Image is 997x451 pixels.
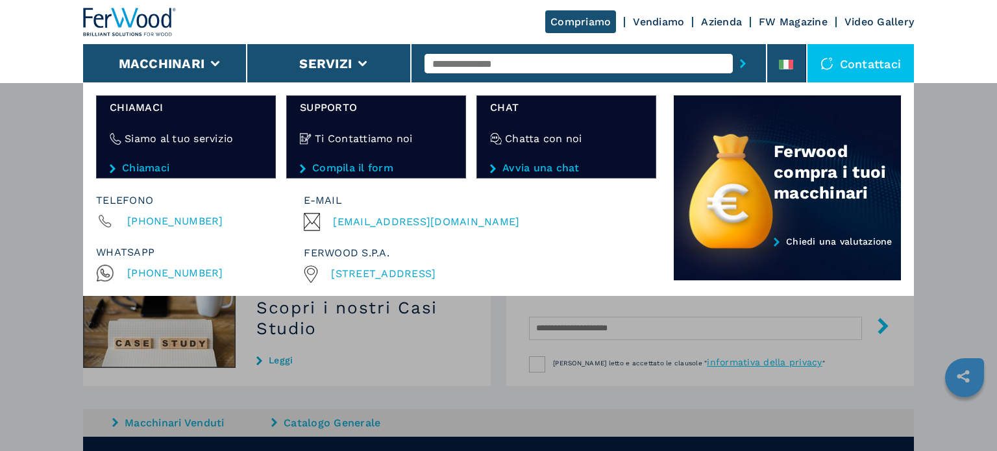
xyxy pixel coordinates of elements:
[96,243,304,262] div: whatsapp
[820,57,833,70] img: Contattaci
[759,16,828,28] a: FW Magazine
[701,16,742,28] a: Azienda
[300,133,312,145] img: Ti Contattiamo noi
[505,131,582,146] h4: Chatta con noi
[96,212,114,230] img: Phone
[331,267,436,280] span: [STREET_ADDRESS]
[490,162,643,174] a: Avvia una chat
[110,100,262,115] span: Chiamaci
[127,212,223,230] span: [PHONE_NUMBER]
[304,244,650,262] div: FERWOOD S.P.A.
[333,213,519,231] span: [EMAIL_ADDRESS][DOMAIN_NAME]
[490,133,502,145] img: Chatta con noi
[807,44,915,83] div: Contattaci
[83,8,177,36] img: Ferwood
[304,265,318,283] img: +39 3279347250
[315,131,413,146] h4: Ti Contattiamo noi
[127,264,223,282] span: [PHONE_NUMBER]
[774,141,901,203] div: Ferwood compra i tuoi macchinari
[96,191,304,210] div: Telefono
[733,49,753,79] button: submit-button
[125,131,233,146] h4: Siamo al tuo servizio
[304,191,650,210] div: E-mail
[304,213,320,231] img: Email
[331,267,436,281] a: [STREET_ADDRESS]
[300,100,452,115] span: Supporto
[844,16,914,28] a: Video Gallery
[300,162,452,174] a: Compila il form
[110,133,121,145] img: Siamo al tuo servizio
[299,56,352,71] button: Servizi
[545,10,616,33] a: Compriamo
[633,16,684,28] a: Vendiamo
[490,100,643,115] span: chat
[96,264,114,282] img: Whatsapp
[119,56,205,71] button: Macchinari
[674,236,901,281] a: Chiedi una valutazione
[110,162,262,174] a: Chiamaci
